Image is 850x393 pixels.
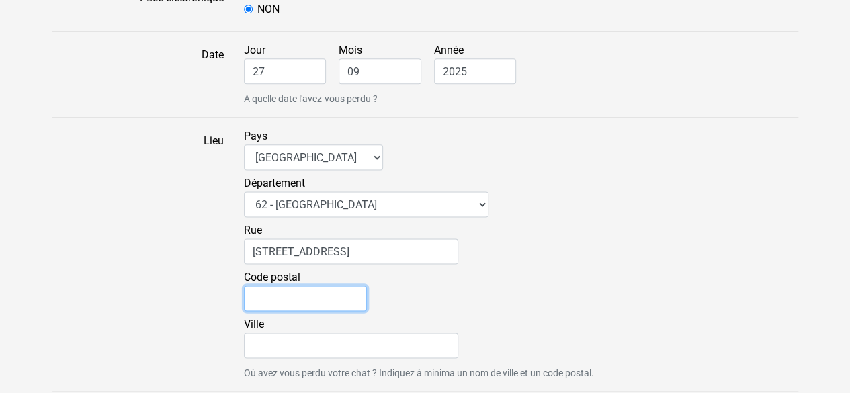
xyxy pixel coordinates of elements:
label: Date [42,42,234,106]
input: Année [434,58,517,84]
select: Pays [244,144,383,170]
input: Jour [244,58,327,84]
label: Rue [244,222,458,264]
small: A quelle date l'avez-vous perdu ? [244,92,798,106]
small: Où avez vous perdu votre chat ? Indiquez à minima un nom de ville et un code postal. [244,366,798,380]
label: Code postal [244,269,367,311]
input: Rue [244,238,458,264]
label: Lieu [42,128,234,380]
label: Jour [244,42,337,84]
label: Département [244,175,488,217]
input: Mois [339,58,421,84]
label: Ville [244,316,458,358]
label: Pays [244,128,383,170]
input: Ville [244,333,458,358]
input: Code postal [244,286,367,311]
label: Mois [339,42,431,84]
input: NON [244,5,253,13]
select: Département [244,191,488,217]
label: NON [257,1,280,17]
label: Année [434,42,527,84]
